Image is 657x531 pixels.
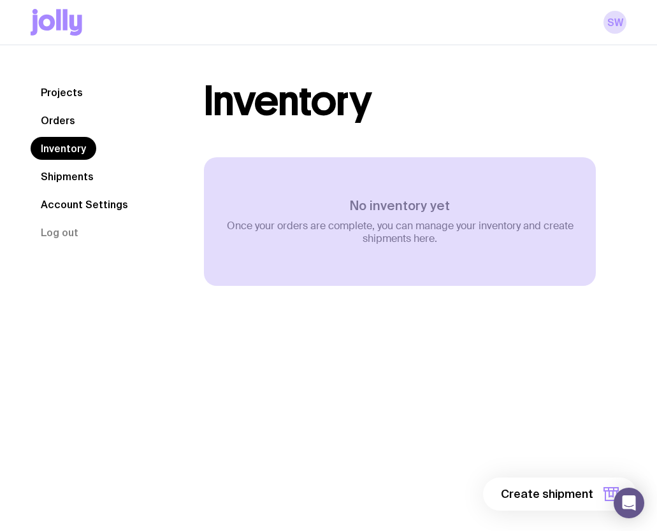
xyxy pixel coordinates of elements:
[31,81,93,104] a: Projects
[31,165,104,188] a: Shipments
[483,478,637,511] button: Create shipment
[31,193,138,216] a: Account Settings
[603,11,626,34] a: SW
[224,198,575,213] h3: No inventory yet
[31,109,85,132] a: Orders
[31,221,89,244] button: Log out
[224,220,575,245] p: Once your orders are complete, you can manage your inventory and create shipments here.
[614,488,644,518] div: Open Intercom Messenger
[501,486,593,502] span: Create shipment
[204,81,372,122] h1: Inventory
[31,137,96,160] a: Inventory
